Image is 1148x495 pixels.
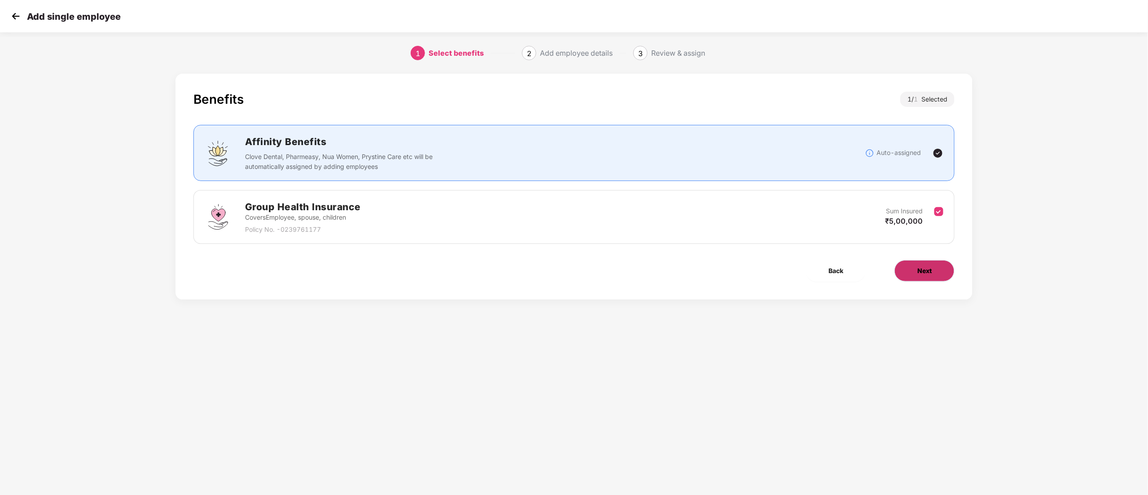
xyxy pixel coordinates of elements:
h2: Group Health Insurance [245,199,361,214]
p: Add single employee [27,11,121,22]
p: Policy No. - 0239761177 [245,225,361,234]
h2: Affinity Benefits [245,134,567,149]
p: Clove Dental, Pharmeasy, Nua Women, Prystine Care etc will be automatically assigned by adding em... [245,152,438,172]
div: Select benefits [429,46,484,60]
img: svg+xml;base64,PHN2ZyBpZD0iQWZmaW5pdHlfQmVuZWZpdHMiIGRhdGEtbmFtZT0iQWZmaW5pdHkgQmVuZWZpdHMiIHhtbG... [205,140,232,167]
img: svg+xml;base64,PHN2ZyB4bWxucz0iaHR0cDovL3d3dy53My5vcmcvMjAwMC9zdmciIHdpZHRoPSIzMCIgaGVpZ2h0PSIzMC... [9,9,22,23]
span: 1 [416,49,420,58]
span: Next [917,266,932,276]
div: 1 / Selected [900,92,955,107]
img: svg+xml;base64,PHN2ZyBpZD0iSW5mb18tXzMyeDMyIiBkYXRhLW5hbWU9IkluZm8gLSAzMngzMiIgeG1sbnM9Imh0dHA6Ly... [865,149,874,158]
div: Benefits [193,92,244,107]
img: svg+xml;base64,PHN2ZyBpZD0iR3JvdXBfSGVhbHRoX0luc3VyYW5jZSIgZGF0YS1uYW1lPSJHcm91cCBIZWFsdGggSW5zdX... [205,203,232,230]
p: Covers Employee, spouse, children [245,212,361,222]
button: Next [894,260,955,282]
img: svg+xml;base64,PHN2ZyBpZD0iVGljay0yNHgyNCIgeG1sbnM9Imh0dHA6Ly93d3cudzMub3JnLzIwMDAvc3ZnIiB3aWR0aD... [933,148,943,159]
span: 3 [638,49,643,58]
button: Back [806,260,866,282]
div: Review & assign [651,46,705,60]
span: Back [828,266,843,276]
span: 1 [914,95,921,103]
span: ₹5,00,000 [885,217,923,225]
p: Auto-assigned [876,148,921,158]
span: 2 [527,49,531,58]
p: Sum Insured [886,206,923,216]
div: Add employee details [540,46,613,60]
